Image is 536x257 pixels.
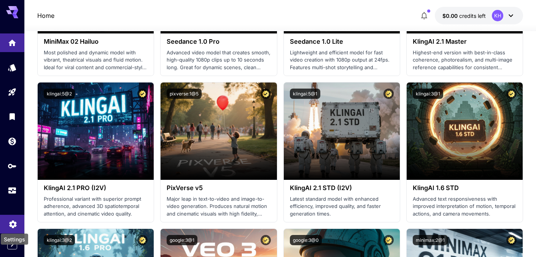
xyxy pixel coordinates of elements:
h3: Seedance 1.0 Pro [167,38,270,45]
div: Models [8,63,17,72]
p: Advanced video model that creates smooth, high-quality 1080p clips up to 10 seconds long. Great f... [167,49,270,71]
div: Usage [8,184,17,193]
a: Home [37,11,54,20]
button: minimax:2@1 [413,235,448,245]
button: Certified Model – Vetted for best performance and includes a commercial license. [383,89,394,99]
button: Certified Model – Vetted for best performance and includes a commercial license. [137,235,148,245]
h3: Seedance 1.0 Lite [290,38,394,45]
p: Most polished and dynamic model with vibrant, theatrical visuals and fluid motion. Ideal for vira... [44,49,148,71]
button: google:3@0 [290,235,322,245]
button: Certified Model – Vetted for best performance and includes a commercial license. [261,89,271,99]
div: Settings [8,217,17,227]
button: klingai:5@2 [44,89,75,99]
h3: PixVerse v5 [167,184,270,192]
button: Certified Model – Vetted for best performance and includes a commercial license. [506,235,517,245]
div: Settings [1,234,28,245]
div: Wallet [8,134,17,144]
nav: breadcrumb [37,11,54,20]
p: Professional variant with superior prompt adherence, advanced 3D spatiotemporal attention, and ci... [44,195,148,218]
button: klingai:3@2 [44,235,75,245]
img: alt [38,82,154,180]
button: klingai:5@1 [290,89,320,99]
div: KH [492,10,503,21]
button: google:3@1 [167,235,197,245]
button: Certified Model – Vetted for best performance and includes a commercial license. [383,235,394,245]
h3: KlingAI 2.1 STD (I2V) [290,184,394,192]
button: pixverse:1@5 [167,89,202,99]
button: Certified Model – Vetted for best performance and includes a commercial license. [506,89,517,99]
p: Major leap in text-to-video and image-to-video generation. Produces natural motion and cinematic ... [167,195,270,218]
h3: KlingAI 2.1 Master [413,38,517,45]
button: klingai:3@1 [413,89,443,99]
h3: MiniMax 02 Hailuo [44,38,148,45]
p: Latest standard model with enhanced efficiency, improved quality, and faster generation times. [290,195,394,218]
div: Playground [8,87,17,97]
img: alt [407,82,523,180]
h3: KlingAI 1.6 STD [413,184,517,192]
p: Highest-end version with best-in-class coherence, photorealism, and multi-image reference capabil... [413,49,517,71]
button: Certified Model – Vetted for best performance and includes a commercial license. [137,89,148,99]
div: $0.00 [442,12,486,20]
img: alt [284,82,400,180]
span: credits left [459,13,486,19]
div: Home [8,36,17,45]
span: $0.00 [442,13,459,19]
img: alt [161,82,277,180]
div: Library [8,112,17,121]
p: Lightweight and efficient model for fast video creation with 1080p output at 24fps. Features mult... [290,49,394,71]
h3: KlingAI 2.1 PRO (I2V) [44,184,148,192]
div: API Keys [8,161,17,171]
button: Certified Model – Vetted for best performance and includes a commercial license. [261,235,271,245]
p: Advanced text responsiveness with improved interpretation of motion, temporal actions, and camera... [413,195,517,218]
button: $0.00KH [435,7,523,24]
